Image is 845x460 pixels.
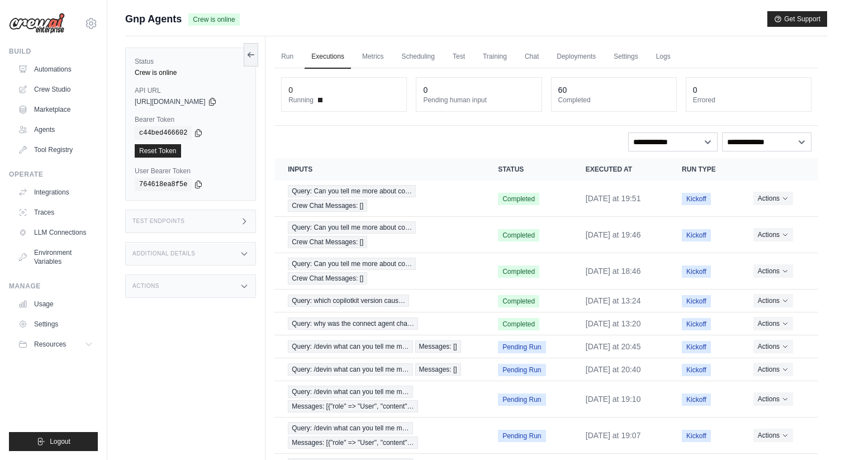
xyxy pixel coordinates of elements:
[288,422,412,434] span: Query: /devin what can you tell me m…
[288,258,416,270] span: Query: Can you tell me more about co…
[767,11,827,27] button: Get Support
[13,60,98,78] a: Automations
[135,144,181,158] a: Reset Token
[498,193,539,205] span: Completed
[649,45,677,69] a: Logs
[693,96,804,105] dt: Errored
[476,45,514,69] a: Training
[13,203,98,221] a: Traces
[586,342,641,351] time: August 19, 2025 at 20:45 PST
[518,45,545,69] a: Chat
[305,45,351,69] a: Executions
[572,158,668,181] th: Executed at
[586,267,641,276] time: August 20, 2025 at 18:46 PST
[355,45,391,69] a: Metrics
[13,101,98,118] a: Marketplace
[135,86,246,95] label: API URL
[498,318,539,330] span: Completed
[753,429,793,442] button: Actions for execution
[498,229,539,241] span: Completed
[498,295,539,307] span: Completed
[586,230,641,239] time: August 20, 2025 at 19:46 PST
[446,45,472,69] a: Test
[274,45,300,69] a: Run
[682,318,711,330] span: Kickoff
[498,265,539,278] span: Completed
[753,340,793,353] button: Actions for execution
[132,250,195,257] h3: Additional Details
[132,218,185,225] h3: Test Endpoints
[288,295,471,307] a: View execution details for Query
[753,363,793,376] button: Actions for execution
[288,258,471,284] a: View execution details for Query
[13,121,98,139] a: Agents
[288,200,367,212] span: Crew Chat Messages: []
[288,340,412,353] span: Query: /devin what can you tell me m…
[693,84,697,96] div: 0
[288,340,471,353] a: View execution details for Query
[682,341,711,353] span: Kickoff
[415,363,461,376] span: Messages: []
[188,13,239,26] span: Crew is online
[288,84,293,96] div: 0
[682,229,711,241] span: Kickoff
[34,340,66,349] span: Resources
[485,158,572,181] th: Status
[423,84,428,96] div: 0
[13,80,98,98] a: Crew Studio
[288,386,412,398] span: Query: /devin what can you tell me m…
[753,392,793,406] button: Actions for execution
[288,185,471,212] a: View execution details for Query
[395,45,442,69] a: Scheduling
[135,167,246,176] label: User Bearer Token
[9,282,98,291] div: Manage
[125,11,182,27] span: Gnp Agents
[682,193,711,205] span: Kickoff
[288,295,409,307] span: Query: which copilotkit version caus…
[9,432,98,451] button: Logout
[288,221,416,234] span: Query: Can you tell me more about co…
[288,400,417,412] span: Messages: [{"role" => "User", "content"…
[288,363,471,376] a: View execution details for Query
[586,431,641,440] time: August 19, 2025 at 19:07 PST
[753,264,793,278] button: Actions for execution
[753,228,793,241] button: Actions for execution
[135,97,206,106] span: [URL][DOMAIN_NAME]
[550,45,602,69] a: Deployments
[13,224,98,241] a: LLM Connections
[135,115,246,124] label: Bearer Token
[288,221,471,248] a: View execution details for Query
[498,341,545,353] span: Pending Run
[586,395,641,404] time: August 19, 2025 at 19:10 PST
[9,170,98,179] div: Operate
[288,317,471,330] a: View execution details for Query
[50,437,70,446] span: Logout
[288,363,412,376] span: Query: /devin what can you tell me m…
[558,96,670,105] dt: Completed
[288,437,417,449] span: Messages: [{"role" => "User", "content"…
[135,68,246,77] div: Crew is online
[288,272,367,284] span: Crew Chat Messages: []
[288,317,418,330] span: Query: why was the connect agent cha…
[9,47,98,56] div: Build
[135,178,192,191] code: 764618ea8f5e
[682,364,711,376] span: Kickoff
[586,365,641,374] time: August 19, 2025 at 20:40 PST
[13,315,98,333] a: Settings
[13,141,98,159] a: Tool Registry
[753,294,793,307] button: Actions for execution
[135,57,246,66] label: Status
[288,422,471,449] a: View execution details for Query
[415,340,461,353] span: Messages: []
[135,126,192,140] code: c44bed466602
[423,96,534,105] dt: Pending human input
[498,430,545,442] span: Pending Run
[682,265,711,278] span: Kickoff
[586,296,641,305] time: August 20, 2025 at 13:24 PST
[13,295,98,313] a: Usage
[586,319,641,328] time: August 20, 2025 at 13:20 PST
[13,183,98,201] a: Integrations
[682,430,711,442] span: Kickoff
[682,393,711,406] span: Kickoff
[558,84,567,96] div: 60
